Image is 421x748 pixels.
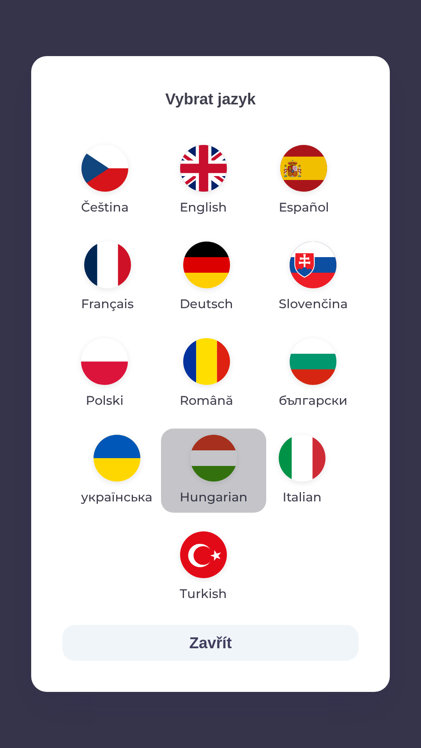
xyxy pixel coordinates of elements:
p: български [279,391,347,410]
p: Turkish [180,584,227,603]
img: ro flag [183,338,230,385]
button: Română [161,332,252,416]
img: tr flag [180,531,227,578]
img: cs flag [81,145,128,192]
img: fr flag [84,242,131,288]
p: English [180,198,227,217]
button: Slovenčina [260,235,366,319]
p: Español [279,198,329,217]
p: українська [81,488,152,506]
img: bg flag [290,338,336,385]
img: es flag [280,145,327,192]
button: Hungarian [161,429,266,513]
img: pl flag [81,338,128,385]
button: Deutsch [161,235,252,319]
button: Zavřít [62,625,359,661]
p: Deutsch [180,295,233,313]
button: українська [62,429,171,513]
button: Turkish [161,525,246,609]
button: English [161,139,246,223]
p: Slovenčina [279,295,348,313]
p: Polski [86,391,124,410]
button: български [260,332,366,416]
img: en flag [180,145,227,192]
p: Italian [283,488,322,506]
button: Italian [260,429,344,513]
img: sk flag [290,242,336,288]
button: Español [260,139,348,223]
button: Français [62,235,152,319]
img: de flag [183,242,230,288]
p: Română [180,391,233,410]
button: Polski [62,332,147,416]
img: uk flag [94,435,140,482]
img: it flag [279,435,325,482]
p: Français [81,295,134,313]
p: Čeština [81,198,129,217]
p: Vybrat jazyk [62,87,359,111]
img: hu flag [190,435,237,482]
button: Čeština [62,139,147,223]
p: Hungarian [180,488,248,506]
